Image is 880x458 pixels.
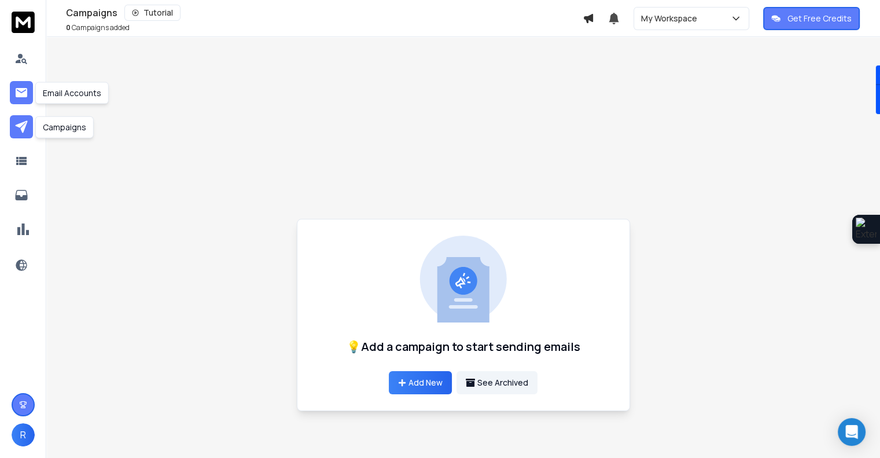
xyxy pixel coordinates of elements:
[35,82,109,104] div: Email Accounts
[347,339,580,355] h1: 💡Add a campaign to start sending emails
[456,371,537,394] button: See Archived
[124,5,181,21] button: Tutorial
[856,218,877,241] img: Extension Icon
[787,13,852,24] p: Get Free Credits
[389,371,452,394] a: Add New
[641,13,702,24] p: My Workspace
[66,23,130,32] p: Campaigns added
[838,418,866,446] div: Open Intercom Messenger
[12,423,35,446] button: R
[763,7,860,30] button: Get Free Credits
[35,116,94,138] div: Campaigns
[66,5,583,21] div: Campaigns
[66,23,71,32] span: 0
